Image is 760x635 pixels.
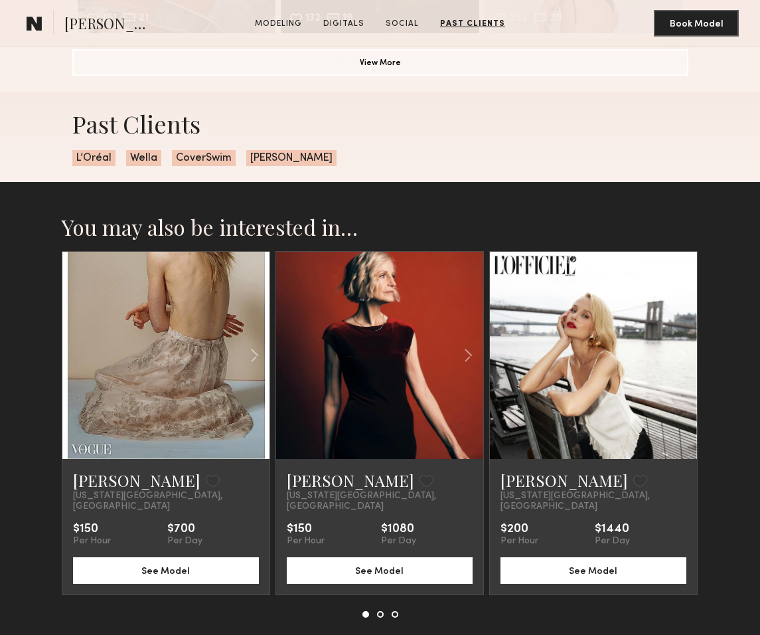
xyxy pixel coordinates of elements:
span: CoverSwim [172,150,236,166]
button: See Model [500,557,686,584]
div: Past Clients [72,108,688,139]
div: $700 [167,523,202,536]
a: Social [380,18,424,30]
button: See Model [287,557,473,584]
span: [US_STATE][GEOGRAPHIC_DATA], [GEOGRAPHIC_DATA] [287,491,473,512]
button: See Model [73,557,259,584]
div: Per Hour [287,536,325,547]
h2: You may also be interested in… [62,214,699,240]
a: [PERSON_NAME] [500,470,628,491]
a: Book Model [654,17,739,29]
div: $1440 [595,523,630,536]
a: Digitals [318,18,370,30]
button: Book Model [654,10,739,37]
div: $1080 [381,523,416,536]
div: Per Day [381,536,416,547]
span: L’Oréal [72,150,115,166]
a: [PERSON_NAME] [287,470,414,491]
div: Per Day [167,536,202,547]
div: $200 [500,523,538,536]
span: [PERSON_NAME] [64,13,157,37]
div: Per Day [595,536,630,547]
span: [US_STATE][GEOGRAPHIC_DATA], [GEOGRAPHIC_DATA] [73,491,259,512]
button: View More [72,49,688,76]
div: $150 [287,523,325,536]
div: Per Hour [500,536,538,547]
a: See Model [287,565,473,576]
div: Per Hour [73,536,111,547]
a: Modeling [250,18,307,30]
a: See Model [500,565,686,576]
span: [PERSON_NAME] [246,150,337,166]
a: [PERSON_NAME] [73,470,200,491]
div: $150 [73,523,111,536]
a: See Model [73,565,259,576]
span: [US_STATE][GEOGRAPHIC_DATA], [GEOGRAPHIC_DATA] [500,491,686,512]
a: Past Clients [435,18,510,30]
span: Wella [126,150,161,166]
